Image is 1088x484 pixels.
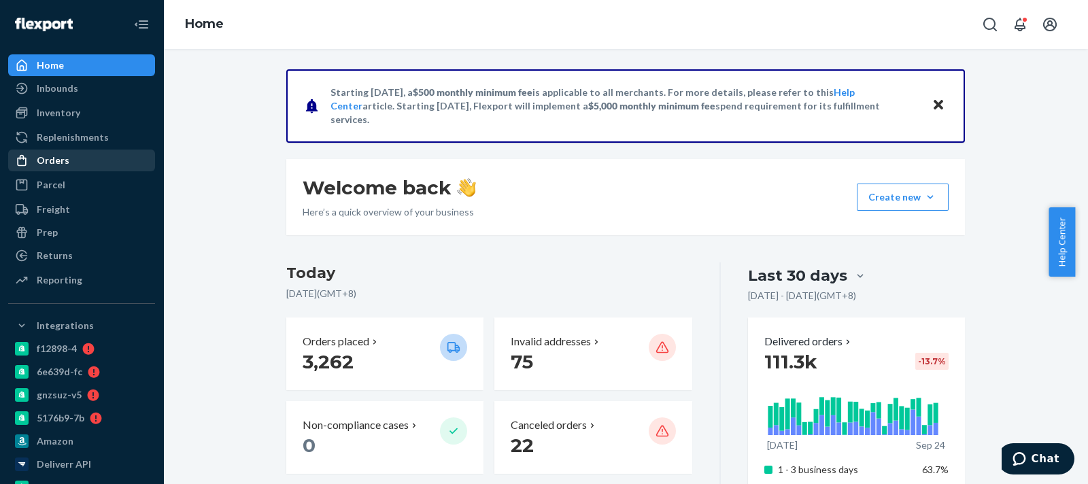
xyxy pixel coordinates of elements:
[37,342,77,356] div: f12898-4
[37,457,91,471] div: Deliverr API
[37,203,70,216] div: Freight
[303,334,369,349] p: Orders placed
[511,417,587,433] p: Canceled orders
[37,434,73,448] div: Amazon
[8,361,155,383] a: 6e639d-fc
[286,401,483,474] button: Non-compliance cases 0
[8,269,155,291] a: Reporting
[748,265,847,286] div: Last 30 days
[588,100,715,111] span: $5,000 monthly minimum fee
[286,317,483,390] button: Orders placed 3,262
[457,178,476,197] img: hand-wave emoji
[37,273,82,287] div: Reporting
[37,388,82,402] div: gnzsuz-v5
[8,54,155,76] a: Home
[37,319,94,332] div: Integrations
[185,16,224,31] a: Home
[511,334,591,349] p: Invalid addresses
[767,438,798,452] p: [DATE]
[511,350,533,373] span: 75
[174,5,235,44] ol: breadcrumbs
[37,365,82,379] div: 6e639d-fc
[976,11,1004,38] button: Open Search Box
[8,198,155,220] a: Freight
[8,338,155,360] a: f12898-4
[511,434,534,457] span: 22
[303,350,354,373] span: 3,262
[37,154,69,167] div: Orders
[413,86,532,98] span: $500 monthly minimum fee
[494,401,692,474] button: Canceled orders 22
[764,350,817,373] span: 111.3k
[778,463,912,477] p: 1 - 3 business days
[1002,443,1074,477] iframe: Opens a widget where you can chat to one of our agents
[37,178,65,192] div: Parcel
[128,11,155,38] button: Close Navigation
[8,384,155,406] a: gnzsuz-v5
[37,226,58,239] div: Prep
[494,317,692,390] button: Invalid addresses 75
[8,453,155,475] a: Deliverr API
[8,430,155,452] a: Amazon
[303,434,316,457] span: 0
[922,464,949,475] span: 63.7%
[1049,207,1075,277] button: Help Center
[8,407,155,429] a: 5176b9-7b
[15,18,73,31] img: Flexport logo
[915,353,949,370] div: -13.7 %
[37,411,84,425] div: 5176b9-7b
[857,184,949,211] button: Create new
[930,96,947,116] button: Close
[748,289,856,302] p: [DATE] - [DATE] ( GMT+8 )
[37,106,80,120] div: Inventory
[764,334,853,349] button: Delivered orders
[37,58,64,72] div: Home
[8,126,155,148] a: Replenishments
[8,102,155,124] a: Inventory
[286,287,692,300] p: [DATE] ( GMT+8 )
[303,417,409,433] p: Non-compliance cases
[37,249,73,262] div: Returns
[8,174,155,196] a: Parcel
[8,245,155,266] a: Returns
[1006,11,1034,38] button: Open notifications
[916,438,945,452] p: Sep 24
[1036,11,1064,38] button: Open account menu
[330,86,919,126] p: Starting [DATE], a is applicable to all merchants. For more details, please refer to this article...
[37,131,109,144] div: Replenishments
[286,262,692,284] h3: Today
[8,77,155,99] a: Inbounds
[8,315,155,336] button: Integrations
[37,82,78,95] div: Inbounds
[303,205,476,219] p: Here’s a quick overview of your business
[8,150,155,171] a: Orders
[303,175,476,200] h1: Welcome back
[8,222,155,243] a: Prep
